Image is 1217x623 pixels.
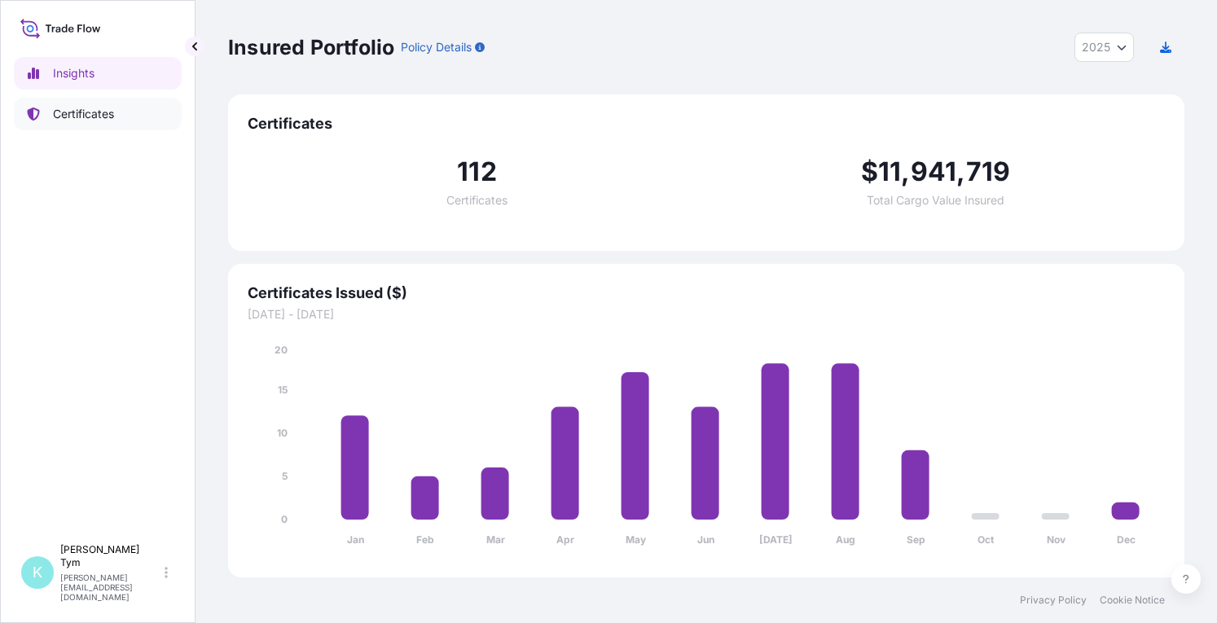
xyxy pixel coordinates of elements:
span: 11 [878,159,901,185]
tspan: 5 [282,470,288,482]
tspan: 20 [275,344,288,356]
tspan: Sep [907,533,925,546]
a: Certificates [14,98,182,130]
span: Certificates [248,114,1165,134]
span: [DATE] - [DATE] [248,306,1165,322]
tspan: Aug [836,533,855,546]
span: Certificates Issued ($) [248,283,1165,303]
p: Certificates [53,106,114,122]
tspan: May [626,533,647,546]
tspan: Nov [1047,533,1066,546]
tspan: Feb [416,533,434,546]
tspan: 15 [278,384,288,396]
span: 719 [966,159,1011,185]
a: Privacy Policy [1020,594,1087,607]
tspan: 10 [277,427,288,439]
tspan: Mar [486,533,505,546]
span: , [901,159,910,185]
p: [PERSON_NAME][EMAIL_ADDRESS][DOMAIN_NAME] [60,573,161,602]
span: 112 [457,159,497,185]
tspan: Dec [1117,533,1136,546]
span: Certificates [446,195,507,206]
a: Insights [14,57,182,90]
button: Year Selector [1074,33,1134,62]
span: 2025 [1082,39,1110,55]
tspan: 0 [281,513,288,525]
p: Insights [53,65,94,81]
span: K [33,564,42,581]
span: $ [861,159,878,185]
tspan: Jun [697,533,714,546]
span: 941 [911,159,957,185]
a: Cookie Notice [1100,594,1165,607]
tspan: Oct [978,533,995,546]
tspan: [DATE] [759,533,793,546]
p: Insured Portfolio [228,34,394,60]
p: [PERSON_NAME] Tym [60,543,161,569]
span: , [956,159,965,185]
tspan: Apr [556,533,574,546]
tspan: Jan [347,533,364,546]
span: Total Cargo Value Insured [867,195,1004,206]
p: Policy Details [401,39,472,55]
